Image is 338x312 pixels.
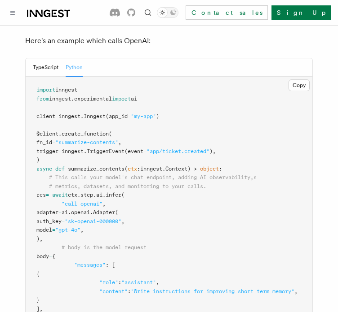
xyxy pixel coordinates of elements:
span: ( [121,192,125,198]
span: inngest. [62,148,87,154]
span: , [118,139,121,145]
span: , [80,227,84,233]
span: Inngest [84,113,106,119]
span: = [128,113,131,119]
span: experimental [74,96,112,102]
span: (app_id [106,113,128,119]
button: Toggle navigation [7,7,18,18]
span: . [80,113,84,119]
span: ), [209,148,216,154]
span: Context) [165,166,191,172]
span: ) [156,113,159,119]
span: "role" [99,279,118,286]
span: , [156,279,159,286]
span: = [62,218,65,224]
span: : [ [106,262,115,268]
span: ai [131,96,137,102]
span: ai [96,192,102,198]
span: async [36,166,52,172]
span: = [143,148,147,154]
span: @client [36,131,58,137]
span: ( [109,131,112,137]
span: : [128,288,131,294]
span: ), [36,236,43,242]
span: import [36,87,55,93]
span: "messages" [74,262,106,268]
span: "my-app" [131,113,156,119]
span: = [55,113,58,119]
span: "summarize-contents" [55,139,118,145]
span: "gpt-4o" [55,227,80,233]
span: ], [36,306,43,312]
span: inngest [58,113,80,119]
span: infer [106,192,121,198]
span: ( [115,209,118,215]
span: : [137,166,140,172]
span: ctx [128,166,137,172]
span: ctx [68,192,77,198]
span: step [80,192,93,198]
span: fn_id [36,139,52,145]
span: ) [36,157,40,163]
span: . [93,192,96,198]
span: . [58,131,62,137]
span: ai.openai. [62,209,93,215]
span: . [102,192,106,198]
span: = [46,192,49,198]
span: TriggerEvent [87,148,125,154]
span: import [112,96,131,102]
span: await [52,192,68,198]
button: Toggle dark mode [157,7,178,18]
span: ( [125,166,128,172]
span: def [55,166,65,172]
span: "call-openai" [62,201,102,207]
span: Adapter [93,209,115,215]
span: = [52,139,55,145]
span: "app/ticket.created" [147,148,209,154]
span: inngest [55,87,77,93]
span: summarize_contents [68,166,125,172]
span: inngest [49,96,71,102]
span: from [36,96,49,102]
span: -> [191,166,197,172]
span: trigger [36,148,58,154]
a: Sign Up [271,5,331,20]
span: , [294,288,298,294]
span: = [58,148,62,154]
span: body [36,253,49,259]
span: # body is the model request [62,244,147,250]
span: : [118,279,121,286]
button: Copy [289,79,310,91]
span: . [77,192,80,198]
a: Contact sales [186,5,268,20]
span: , [121,218,125,224]
span: res [36,192,46,198]
span: : [219,166,222,172]
span: } [36,297,40,303]
span: # metrics, datasets, and monitoring to your calls. [49,183,206,189]
span: . [71,96,74,102]
span: { [36,271,40,277]
span: adapter [36,209,58,215]
button: Find something... [142,7,153,18]
span: "content" [99,288,128,294]
span: client [36,113,55,119]
p: Here's an example which calls OpenAI: [25,35,313,47]
span: { [52,253,55,259]
span: object [200,166,219,172]
span: inngest [140,166,162,172]
span: create_function [62,131,109,137]
span: . [162,166,165,172]
span: = [52,227,55,233]
button: Python [66,58,83,77]
span: = [58,209,62,215]
span: auth_key [36,218,62,224]
span: "assistant" [121,279,156,286]
span: # This calls your model's chat endpoint, adding AI observability,s [49,174,257,180]
span: "Write instructions for improving short term memory" [131,288,294,294]
span: = [49,253,52,259]
span: , [102,201,106,207]
span: model [36,227,52,233]
span: (event [125,148,143,154]
span: "sk-openai-000000" [65,218,121,224]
